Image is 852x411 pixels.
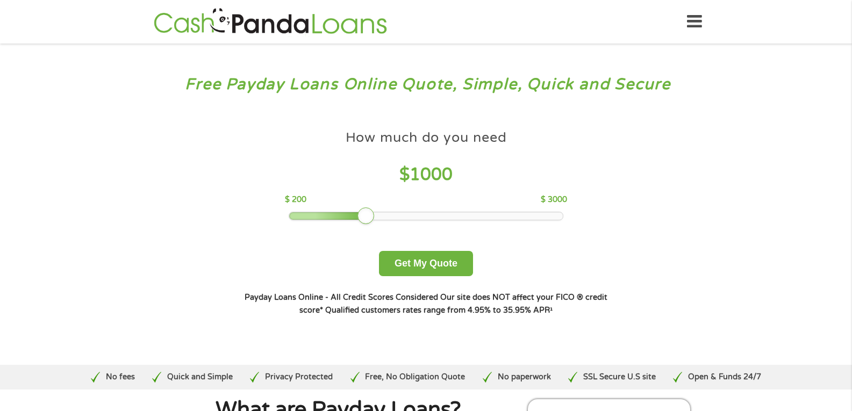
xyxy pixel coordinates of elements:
[31,75,821,95] h3: Free Payday Loans Online Quote, Simple, Quick and Secure
[285,194,306,206] p: $ 200
[365,371,465,383] p: Free, No Obligation Quote
[410,164,453,185] span: 1000
[379,251,473,276] button: Get My Quote
[151,6,390,37] img: GetLoanNow Logo
[325,306,553,315] strong: Qualified customers rates range from 4.95% to 35.95% APR¹
[106,371,135,383] p: No fees
[245,293,438,302] strong: Payday Loans Online - All Credit Scores Considered
[299,293,607,315] strong: Our site does NOT affect your FICO ® credit score*
[265,371,333,383] p: Privacy Protected
[688,371,761,383] p: Open & Funds 24/7
[498,371,551,383] p: No paperwork
[346,129,507,147] h4: How much do you need
[583,371,656,383] p: SSL Secure U.S site
[541,194,567,206] p: $ 3000
[167,371,233,383] p: Quick and Simple
[285,164,567,186] h4: $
